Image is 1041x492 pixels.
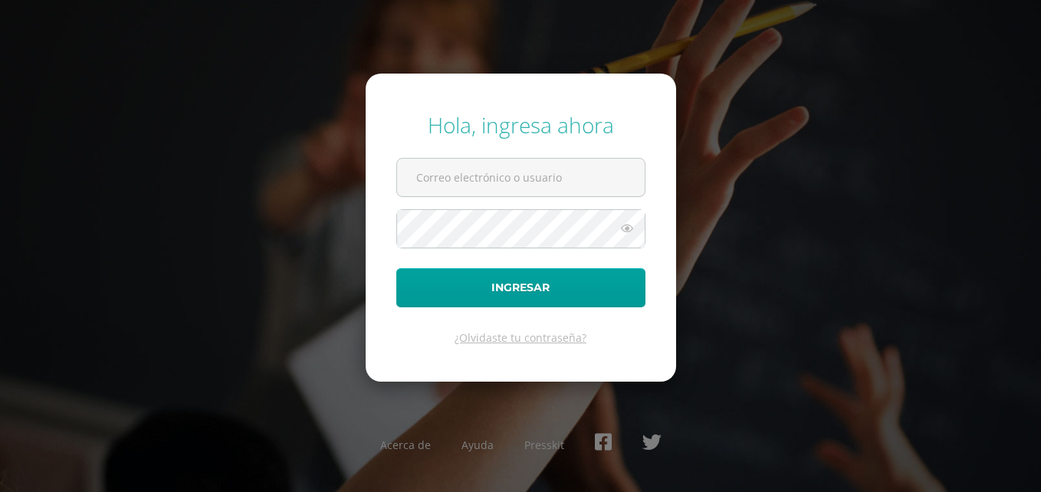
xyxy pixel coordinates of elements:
[397,159,645,196] input: Correo electrónico o usuario
[396,110,645,139] div: Hola, ingresa ahora
[396,268,645,307] button: Ingresar
[455,330,586,345] a: ¿Olvidaste tu contraseña?
[380,438,431,452] a: Acerca de
[524,438,564,452] a: Presskit
[461,438,494,452] a: Ayuda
